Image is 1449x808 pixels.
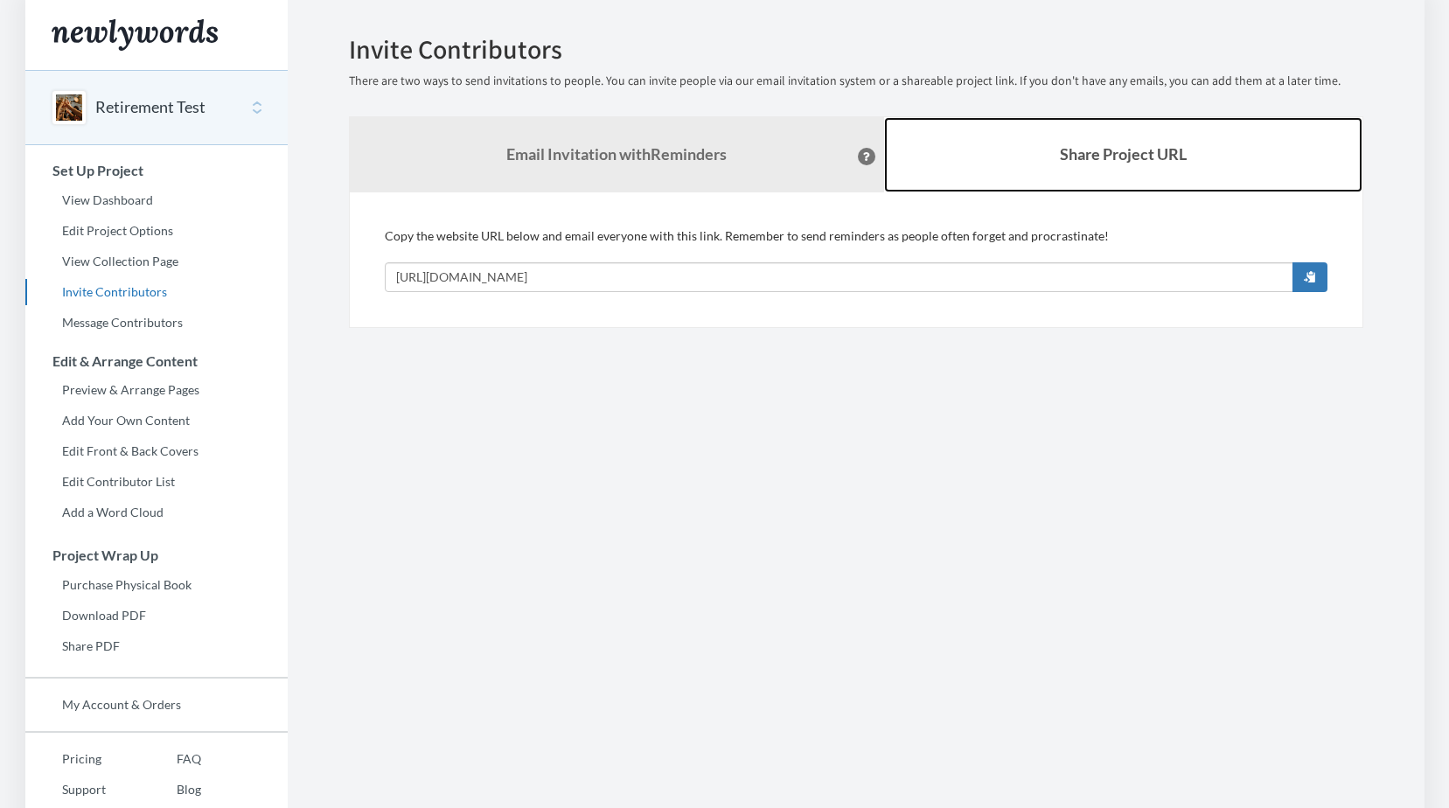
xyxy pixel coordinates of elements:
[25,469,288,495] a: Edit Contributor List
[385,227,1327,292] div: Copy the website URL below and email everyone with this link. Remember to send reminders as peopl...
[35,12,98,28] span: Support
[25,746,140,772] a: Pricing
[25,279,288,305] a: Invite Contributors
[25,633,288,659] a: Share PDF
[25,572,288,598] a: Purchase Physical Book
[140,746,201,772] a: FAQ
[349,35,1363,64] h2: Invite Contributors
[25,248,288,275] a: View Collection Page
[26,353,288,369] h3: Edit & Arrange Content
[140,777,201,803] a: Blog
[25,310,288,336] a: Message Contributors
[25,603,288,629] a: Download PDF
[1060,144,1187,164] b: Share Project URL
[52,19,218,51] img: Newlywords logo
[25,499,288,526] a: Add a Word Cloud
[25,777,140,803] a: Support
[506,144,727,164] strong: Email Invitation with Reminders
[25,218,288,244] a: Edit Project Options
[25,438,288,464] a: Edit Front & Back Covers
[25,377,288,403] a: Preview & Arrange Pages
[26,163,288,178] h3: Set Up Project
[349,73,1363,90] p: There are two ways to send invitations to people. You can invite people via our email invitation ...
[25,692,288,718] a: My Account & Orders
[25,187,288,213] a: View Dashboard
[95,96,206,119] button: Retirement Test
[25,407,288,434] a: Add Your Own Content
[26,547,288,563] h3: Project Wrap Up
